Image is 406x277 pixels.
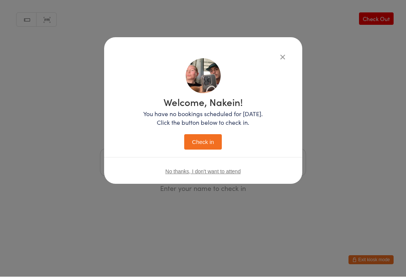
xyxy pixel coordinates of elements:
[184,135,222,150] button: Check in
[143,97,263,107] h1: Welcome, Nakein!
[165,169,241,175] button: No thanks, I don't want to attend
[143,110,263,127] p: You have no bookings scheduled for [DATE]. Click the button below to check in.
[186,59,221,94] img: image1738903634.png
